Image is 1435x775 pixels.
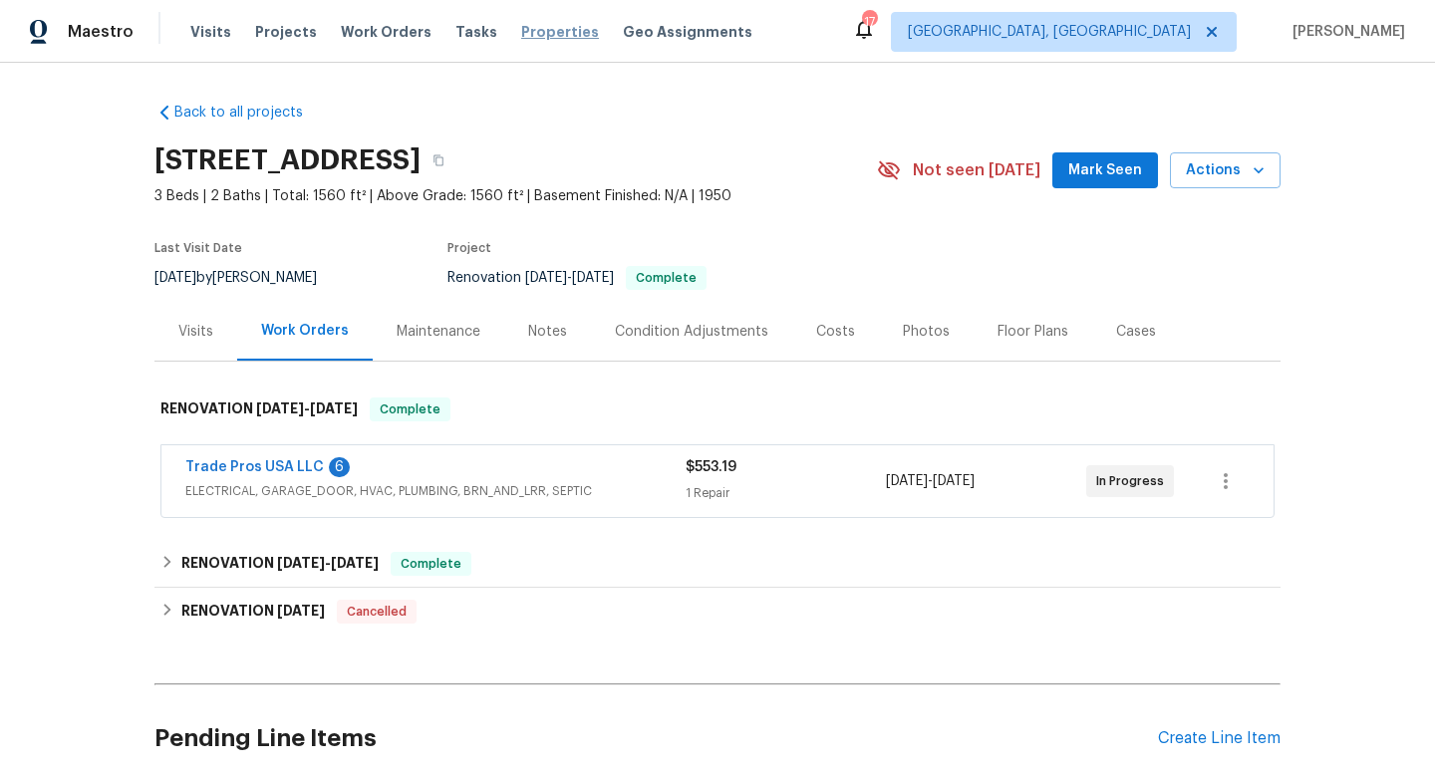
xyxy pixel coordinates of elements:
[256,401,358,415] span: -
[1170,152,1281,189] button: Actions
[862,12,876,32] div: 17
[154,378,1281,441] div: RENOVATION [DATE]-[DATE]Complete
[1158,729,1281,748] div: Create Line Item
[1068,158,1142,183] span: Mark Seen
[181,552,379,576] h6: RENOVATION
[255,22,317,42] span: Projects
[310,401,358,415] span: [DATE]
[528,322,567,342] div: Notes
[525,271,567,285] span: [DATE]
[572,271,614,285] span: [DATE]
[329,457,350,477] div: 6
[1096,471,1172,491] span: In Progress
[154,186,877,206] span: 3 Beds | 2 Baths | Total: 1560 ft² | Above Grade: 1560 ft² | Basement Finished: N/A | 1950
[686,483,886,503] div: 1 Repair
[154,103,346,123] a: Back to all projects
[686,460,736,474] span: $553.19
[178,322,213,342] div: Visits
[154,540,1281,588] div: RENOVATION [DATE]-[DATE]Complete
[185,460,324,474] a: Trade Pros USA LLC
[160,397,358,421] h6: RENOVATION
[998,322,1068,342] div: Floor Plans
[521,22,599,42] span: Properties
[277,604,325,618] span: [DATE]
[154,588,1281,636] div: RENOVATION [DATE]Cancelled
[886,471,975,491] span: -
[185,481,686,501] span: ELECTRICAL, GARAGE_DOOR, HVAC, PLUMBING, BRN_AND_LRR, SEPTIC
[277,556,379,570] span: -
[816,322,855,342] div: Costs
[154,271,196,285] span: [DATE]
[341,22,431,42] span: Work Orders
[1186,158,1265,183] span: Actions
[68,22,134,42] span: Maestro
[277,556,325,570] span: [DATE]
[455,25,497,39] span: Tasks
[190,22,231,42] span: Visits
[421,142,456,178] button: Copy Address
[908,22,1191,42] span: [GEOGRAPHIC_DATA], [GEOGRAPHIC_DATA]
[339,602,415,622] span: Cancelled
[1285,22,1405,42] span: [PERSON_NAME]
[447,271,707,285] span: Renovation
[372,399,448,419] span: Complete
[447,242,491,254] span: Project
[903,322,950,342] div: Photos
[154,150,421,170] h2: [STREET_ADDRESS]
[261,321,349,341] div: Work Orders
[154,266,341,290] div: by [PERSON_NAME]
[1116,322,1156,342] div: Cases
[181,600,325,624] h6: RENOVATION
[525,271,614,285] span: -
[154,242,242,254] span: Last Visit Date
[256,401,304,415] span: [DATE]
[397,322,480,342] div: Maintenance
[628,272,705,284] span: Complete
[615,322,768,342] div: Condition Adjustments
[393,554,469,574] span: Complete
[913,160,1040,180] span: Not seen [DATE]
[623,22,752,42] span: Geo Assignments
[1052,152,1158,189] button: Mark Seen
[933,474,975,488] span: [DATE]
[331,556,379,570] span: [DATE]
[886,474,928,488] span: [DATE]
